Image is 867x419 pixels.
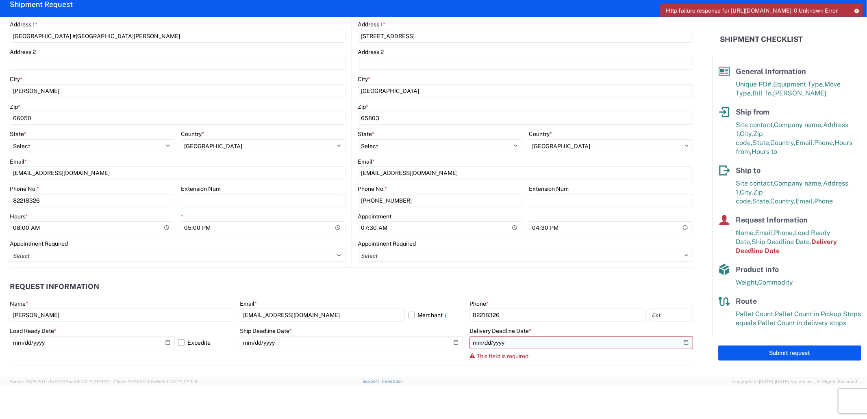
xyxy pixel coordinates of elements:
label: Country [181,130,204,138]
label: Merchant [408,309,463,322]
span: Email, [755,229,774,237]
span: Company name, [774,121,823,129]
span: Phone [814,197,833,205]
span: State, [752,197,770,205]
label: Hours [10,213,28,220]
span: Weight, [736,279,758,286]
span: City, [740,188,753,196]
span: Pallet Count in Pickup Stops equals Pallet Count in delivery stops [736,310,861,327]
label: Appointment Required [358,240,416,247]
label: Email [10,158,27,165]
label: Address 2 [10,48,36,56]
label: Email [358,158,375,165]
label: Address 2 [358,48,384,56]
span: Site contact, [736,121,774,129]
label: Phone No. [10,185,39,192]
button: Submit request [718,346,861,361]
span: Company name, [774,179,823,187]
span: Commodity [758,279,793,286]
label: Ship Deadline Date [240,327,292,335]
span: [DATE] 11:13:37 [79,379,110,384]
a: Feedback [382,379,403,384]
label: Appointment [358,213,392,220]
span: Hours to [752,148,777,156]
label: Delivery Deadline Date [469,327,531,335]
span: Equipment Type, [773,80,824,88]
h2: Shipment Checklist [720,35,803,44]
label: Phone No. [358,185,387,192]
span: Server: 2025.20.0-db47332bad5 [10,379,110,384]
input: Ext [649,309,693,322]
span: General Information [736,67,806,76]
label: Phone [469,300,489,307]
span: Request Information [736,216,808,224]
label: Zip [358,103,369,110]
span: Ship from [736,108,769,116]
span: Http failure response for [URL][DOMAIN_NAME]: 0 Unknown Error [666,7,838,14]
span: Site contact, [736,179,774,187]
label: Zip [10,103,20,110]
span: [PERSON_NAME] [773,89,826,97]
span: Pallet Count, [736,310,775,318]
span: Ship to [736,166,761,175]
label: City [358,76,371,83]
label: Address 1 [358,21,386,28]
span: Phone, [774,229,794,237]
label: State [10,130,26,138]
span: Copyright © [DATE]-[DATE] Agistix Inc., All Rights Reserved [732,378,857,385]
label: Country [529,130,552,138]
span: Ship Deadline Date, [752,238,811,246]
span: City, [740,130,753,138]
span: Country, [770,197,795,205]
a: Support [362,379,382,384]
label: Appointment Required [10,240,68,247]
span: Client: 2025.20.0-8c6e0cf [113,379,198,384]
span: Country, [770,139,795,147]
label: Email [240,300,257,307]
label: Expedite [178,336,233,349]
label: City [10,76,22,83]
span: Product info [736,265,779,274]
span: State, [752,139,770,147]
span: Route [736,297,757,305]
span: Email, [795,197,814,205]
span: This field is required [477,353,528,359]
span: Phone, [814,139,834,147]
label: Address 1 [10,21,37,28]
span: Email, [795,139,814,147]
span: Bill To, [752,89,773,97]
h2: Request Information [10,283,99,291]
label: State [358,130,375,138]
span: [DATE] 12:11:14 [168,379,198,384]
span: Name, [736,229,755,237]
label: Extension Num [529,185,569,192]
span: Unique PO#, [736,80,773,88]
label: Name [10,300,28,307]
label: Extension Num [181,185,221,192]
label: Load Ready Date [10,327,56,335]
